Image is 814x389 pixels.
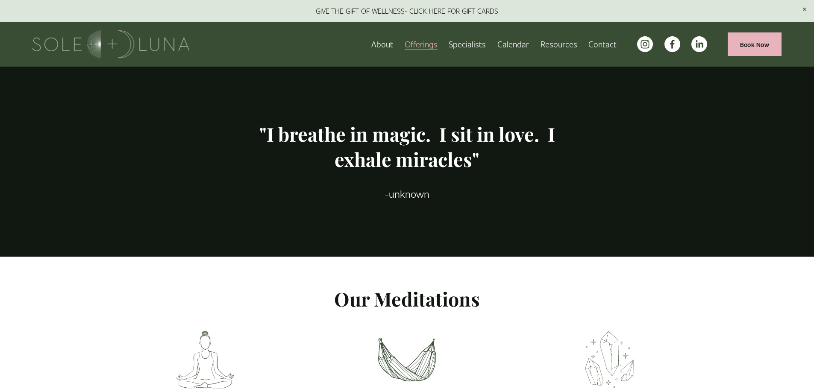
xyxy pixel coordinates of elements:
[691,36,707,52] a: LinkedIn
[405,37,438,52] a: folder dropdown
[449,37,486,52] a: Specialists
[588,37,617,52] a: Contact
[637,36,653,52] a: instagram-unauth
[258,185,557,202] p: -unknown
[405,38,438,51] span: Offerings
[541,38,577,51] span: Resources
[258,122,557,171] h2: "I breathe in magic. I sit in love. I exhale miracles"
[541,37,577,52] a: folder dropdown
[664,36,680,52] a: facebook-unauth
[497,37,529,52] a: Calendar
[728,32,782,56] a: Book Now
[371,37,393,52] a: About
[32,30,189,58] img: Sole + Luna
[108,284,706,314] p: Our Meditations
